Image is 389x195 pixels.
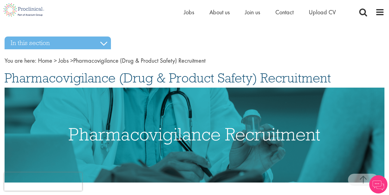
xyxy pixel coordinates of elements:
a: About us [209,8,230,16]
span: > [70,57,73,64]
a: Jobs [184,8,194,16]
span: Pharmacovigilance (Drug & Product Safety) Recruitment [5,70,331,86]
span: Pharmacovigilance (Drug & Product Safety) Recruitment [38,57,205,64]
iframe: reCAPTCHA [4,172,82,191]
img: Pharmacovigilance drug & product safety Recruitment [5,88,384,183]
a: Upload CV [309,8,336,16]
h3: In this section [5,37,111,49]
a: breadcrumb link to Jobs [58,57,69,64]
img: Chatbot [369,175,387,193]
span: > [54,57,57,64]
a: Contact [275,8,294,16]
a: Join us [245,8,260,16]
a: breadcrumb link to Home [38,57,52,64]
span: You are here: [5,57,36,64]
